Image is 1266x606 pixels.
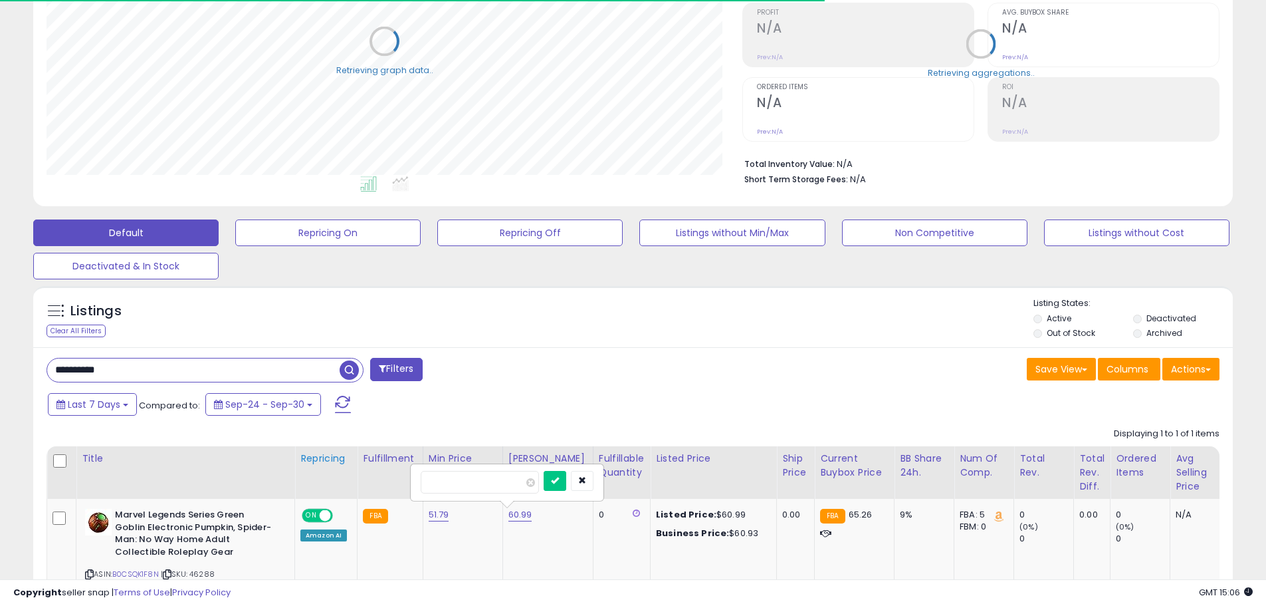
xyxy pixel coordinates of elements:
[48,393,137,416] button: Last 7 Days
[172,586,231,599] a: Privacy Policy
[205,393,321,416] button: Sep-24 - Sep-30
[33,220,219,246] button: Default
[1079,509,1100,521] div: 0.00
[1114,428,1219,440] div: Displaying 1 to 1 of 1 items
[70,302,122,321] h5: Listings
[599,509,640,521] div: 0
[331,510,352,522] span: OFF
[639,220,825,246] button: Listings without Min/Max
[429,508,449,522] a: 51.79
[900,452,948,480] div: BB Share 24h.
[1019,522,1038,532] small: (0%)
[363,452,417,466] div: Fulfillment
[900,509,944,521] div: 9%
[928,67,1035,78] div: Retrieving aggregations..
[161,569,215,579] span: | SKU: 46288
[139,399,200,412] span: Compared to:
[820,452,889,480] div: Current Buybox Price
[1146,327,1182,339] label: Archived
[1146,313,1196,324] label: Deactivated
[114,586,170,599] a: Terms of Use
[112,569,159,580] a: B0CSQK1F8N
[68,398,120,411] span: Last 7 Days
[1044,220,1229,246] button: Listings without Cost
[1116,533,1170,545] div: 0
[1027,358,1096,380] button: Save View
[1019,533,1073,545] div: 0
[235,220,421,246] button: Repricing On
[1033,297,1233,310] p: Listing States:
[1079,452,1105,494] div: Total Rev. Diff.
[33,253,219,279] button: Deactivated & In Stock
[960,452,1008,480] div: Num of Comp.
[115,509,276,561] b: Marvel Legends Series Green Goblin Electronic Pumpkin, Spider-Man: No Way Home Adult Collectible ...
[656,528,766,539] div: $60.93
[82,452,289,466] div: Title
[1047,327,1095,339] label: Out of Stock
[1098,358,1160,380] button: Columns
[225,398,304,411] span: Sep-24 - Sep-30
[656,527,729,539] b: Business Price:
[656,509,766,521] div: $60.99
[370,358,422,381] button: Filters
[1116,522,1134,532] small: (0%)
[508,452,587,466] div: [PERSON_NAME]
[1176,452,1224,494] div: Avg Selling Price
[1199,586,1253,599] span: 2025-10-8 15:06 GMT
[782,452,809,480] div: Ship Price
[1047,313,1071,324] label: Active
[300,452,352,466] div: Repricing
[656,452,771,466] div: Listed Price
[960,509,1003,521] div: FBA: 5
[1176,509,1219,521] div: N/A
[1162,358,1219,380] button: Actions
[47,325,106,337] div: Clear All Filters
[336,64,433,76] div: Retrieving graph data..
[300,530,347,541] div: Amazon AI
[599,452,645,480] div: Fulfillable Quantity
[363,509,387,524] small: FBA
[782,509,804,521] div: 0.00
[13,586,62,599] strong: Copyright
[303,510,320,522] span: ON
[849,508,873,521] span: 65.26
[429,452,497,466] div: Min Price
[820,509,845,524] small: FBA
[85,509,112,535] img: 41L1ydgrcWL._SL40_.jpg
[1116,509,1170,521] div: 0
[1019,509,1073,521] div: 0
[437,220,623,246] button: Repricing Off
[508,508,532,522] a: 60.99
[656,508,716,521] b: Listed Price:
[1116,452,1164,480] div: Ordered Items
[960,521,1003,533] div: FBM: 0
[842,220,1027,246] button: Non Competitive
[1107,363,1148,376] span: Columns
[1019,452,1068,480] div: Total Rev.
[13,587,231,599] div: seller snap | |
